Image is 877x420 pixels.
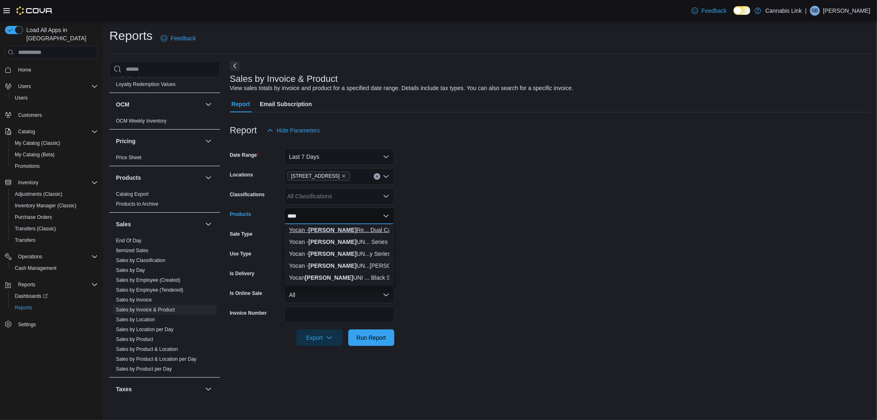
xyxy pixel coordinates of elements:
[116,137,135,145] h3: Pricing
[116,155,141,160] a: Price Sheet
[823,6,870,16] p: [PERSON_NAME]
[8,262,101,274] button: Cash Management
[15,280,98,290] span: Reports
[204,136,213,146] button: Pricing
[701,7,727,15] span: Feedback
[116,366,172,372] span: Sales by Product per Day
[8,92,101,104] button: Users
[15,65,35,75] a: Home
[15,293,48,299] span: Dashboards
[374,173,380,180] button: Clear input
[116,191,148,197] a: Catalog Export
[383,213,389,219] button: Close list of options
[5,60,98,352] nav: Complex example
[116,201,158,207] span: Products to Archive
[116,81,176,87] a: Loyalty Redemption Values
[109,236,220,377] div: Sales
[15,178,98,188] span: Inventory
[260,96,312,112] span: Email Subscription
[12,212,56,222] a: Purchase Orders
[810,6,820,16] div: Shawn Benny
[8,290,101,302] a: Dashboards
[230,251,251,257] label: Use Type
[116,118,167,124] a: OCM Weekly Inventory
[284,224,394,284] div: Choose from the following options
[2,64,101,76] button: Home
[15,140,60,146] span: My Catalog (Classic)
[12,93,31,103] a: Users
[116,237,141,244] span: End Of Day
[12,212,98,222] span: Purchase Orders
[116,287,183,293] a: Sales by Employee (Tendered)
[15,319,98,330] span: Settings
[15,252,46,262] button: Operations
[12,201,98,211] span: Inventory Manager (Classic)
[15,127,38,137] button: Catalog
[116,258,165,263] a: Sales by Classification
[12,189,98,199] span: Adjustments (Classic)
[12,235,98,245] span: Transfers
[204,219,213,229] button: Sales
[116,100,202,109] button: OCM
[116,297,152,303] a: Sales by Invoice
[12,161,43,171] a: Promotions
[15,81,98,91] span: Users
[157,30,199,46] a: Feedback
[116,336,153,342] a: Sales by Product
[230,310,267,316] label: Invoice Number
[230,172,253,178] label: Locations
[23,26,98,42] span: Load All Apps in [GEOGRAPHIC_DATA]
[291,172,340,180] span: [STREET_ADDRESS]
[688,2,730,19] a: Feedback
[109,28,153,44] h1: Reports
[230,125,257,135] h3: Report
[8,223,101,234] button: Transfers (Classic)
[348,330,394,346] button: Run Report
[12,224,98,234] span: Transfers (Classic)
[2,251,101,262] button: Operations
[230,270,255,277] label: Is Delivery
[12,138,98,148] span: My Catalog (Classic)
[15,127,98,137] span: Catalog
[15,65,98,75] span: Home
[116,385,202,393] button: Taxes
[116,317,155,323] a: Sales by Location
[116,346,178,352] a: Sales by Product & Location
[231,96,250,112] span: Report
[204,100,213,109] button: OCM
[15,110,45,120] a: Customers
[171,34,196,42] span: Feedback
[812,6,818,16] span: SB
[18,83,31,90] span: Users
[15,163,40,169] span: Promotions
[15,252,98,262] span: Operations
[12,189,66,199] a: Adjustments (Classic)
[8,211,101,223] button: Purchase Orders
[308,239,356,245] strong: [PERSON_NAME]
[116,248,148,253] a: Itemized Sales
[12,138,64,148] a: My Catalog (Classic)
[15,81,34,91] button: Users
[116,257,165,264] span: Sales by Classification
[109,189,220,212] div: Products
[230,61,240,71] button: Next
[12,150,98,160] span: My Catalog (Beta)
[12,291,51,301] a: Dashboards
[116,174,141,182] h3: Products
[116,238,141,244] a: End Of Day
[116,327,174,332] a: Sales by Location per Day
[15,95,28,101] span: Users
[12,150,58,160] a: My Catalog (Beta)
[116,385,132,393] h3: Taxes
[383,173,389,180] button: Open list of options
[2,126,101,137] button: Catalog
[230,231,252,237] label: Sale Type
[116,306,175,313] span: Sales by Invoice & Product
[12,224,59,234] a: Transfers (Classic)
[12,303,98,313] span: Reports
[109,70,220,93] div: Loyalty
[289,262,389,270] div: Yocan - UN...[PERSON_NAME] - Amethyst
[356,334,386,342] span: Run Report
[15,237,35,244] span: Transfers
